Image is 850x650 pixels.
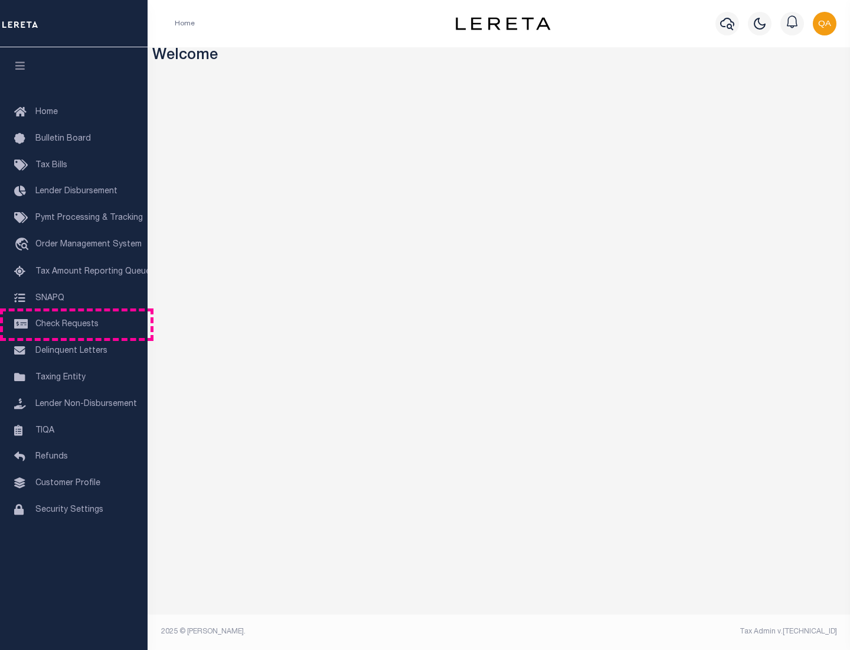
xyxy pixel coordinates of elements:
[508,626,837,637] div: Tax Admin v.[TECHNICAL_ID]
[35,240,142,249] span: Order Management System
[35,294,64,302] span: SNAPQ
[813,12,836,35] img: svg+xml;base64,PHN2ZyB4bWxucz0iaHR0cDovL3d3dy53My5vcmcvMjAwMC9zdmciIHBvaW50ZXItZXZlbnRzPSJub25lIi...
[35,187,117,196] span: Lender Disbursement
[456,17,550,30] img: logo-dark.svg
[175,18,195,29] li: Home
[152,47,846,66] h3: Welcome
[152,626,499,637] div: 2025 © [PERSON_NAME].
[35,320,99,329] span: Check Requests
[35,426,54,434] span: TIQA
[35,214,143,222] span: Pymt Processing & Tracking
[35,506,103,514] span: Security Settings
[35,268,151,276] span: Tax Amount Reporting Queue
[35,373,86,382] span: Taxing Entity
[35,400,137,408] span: Lender Non-Disbursement
[14,238,33,253] i: travel_explore
[35,161,67,170] span: Tax Bills
[35,135,91,143] span: Bulletin Board
[35,347,107,355] span: Delinquent Letters
[35,479,100,487] span: Customer Profile
[35,453,68,461] span: Refunds
[35,108,58,116] span: Home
